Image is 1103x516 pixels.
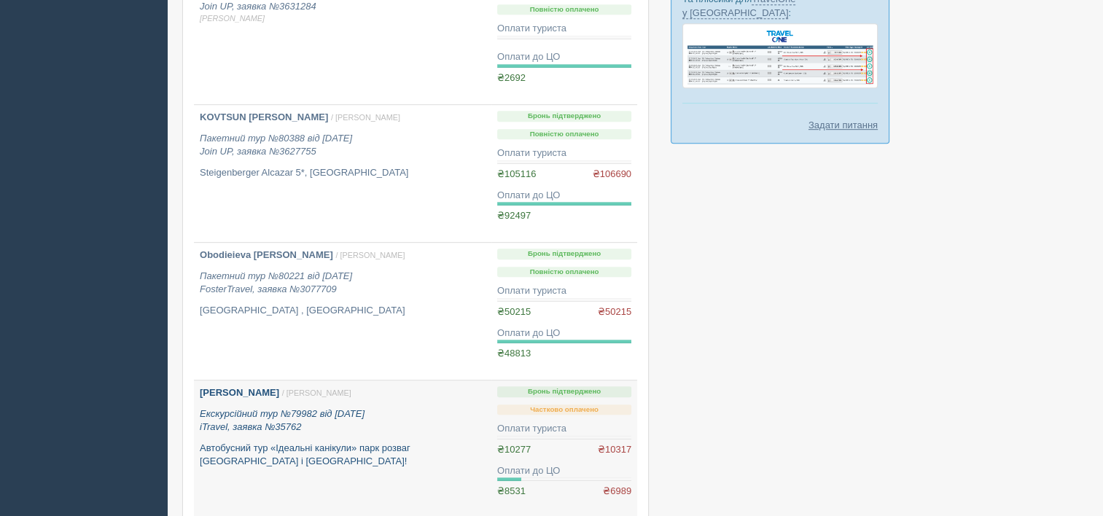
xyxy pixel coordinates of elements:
p: Автобусний тур «Ідеальні канікули» парк розваг [GEOGRAPHIC_DATA] і [GEOGRAPHIC_DATA]! [200,442,486,469]
p: Бронь підтверджено [497,386,631,397]
div: Оплати до ЦО [497,464,631,478]
p: Бронь підтверджено [497,249,631,259]
p: Повністю оплачено [497,267,631,278]
p: Steigenberger Alcazar 5*, [GEOGRAPHIC_DATA] [200,166,486,180]
div: Оплати туриста [497,22,631,36]
span: ₴2692 [497,72,526,83]
p: [GEOGRAPHIC_DATA] , [GEOGRAPHIC_DATA] [200,304,486,318]
p: Повністю оплачено [497,4,631,15]
i: Пакетний тур №80388 від [DATE] Join UP, заявка №3627755 [200,133,352,157]
div: Оплати туриста [497,284,631,298]
span: ₴8531 [497,485,526,496]
div: Оплати туриста [497,422,631,436]
p: Повністю оплачено [497,129,631,140]
span: ₴105116 [497,168,536,179]
span: / [PERSON_NAME] [282,388,351,397]
a: Obodieieva [PERSON_NAME] / [PERSON_NAME] Пакетний тур №80221 від [DATE]FosterTravel, заявка №3077... [194,243,491,380]
img: travel-one-%D0%BF%D1%96%D0%B4%D0%B1%D1%96%D1%80%D0%BA%D0%B0-%D1%81%D1%80%D0%BC-%D0%B4%D0%BB%D1%8F... [682,23,878,88]
div: Оплати до ЦО [497,327,631,340]
p: Частково оплачено [497,404,631,415]
div: Оплати до ЦО [497,50,631,64]
span: / [PERSON_NAME] [335,251,405,259]
b: Obodieieva [PERSON_NAME] [200,249,333,260]
span: ₴10277 [497,444,531,455]
a: Задати питання [808,118,878,132]
span: / [PERSON_NAME] [331,113,400,122]
i: Пакетний тур №80221 від [DATE] FosterTravel, заявка №3077709 [200,270,352,295]
b: [PERSON_NAME] [200,387,279,398]
div: Оплати до ЦО [497,189,631,203]
span: ₴50215 [497,306,531,317]
div: Оплати туриста [497,146,631,160]
span: ₴6989 [603,485,631,499]
span: [PERSON_NAME] [200,13,486,24]
a: KOVTSUN [PERSON_NAME] / [PERSON_NAME] Пакетний тур №80388 від [DATE]Join UP, заявка №3627755 Stei... [194,105,491,242]
span: ₴48813 [497,348,531,359]
span: ₴50215 [598,305,631,319]
p: Бронь підтверджено [497,111,631,122]
i: Екскурсійний тур №79982 від [DATE] iTravel, заявка №35762 [200,408,365,433]
span: ₴10317 [598,443,631,457]
b: KOVTSUN [PERSON_NAME] [200,112,328,122]
span: ₴106690 [593,168,631,181]
span: ₴92497 [497,210,531,221]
